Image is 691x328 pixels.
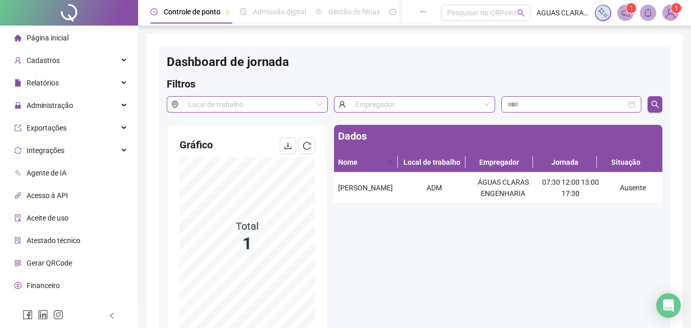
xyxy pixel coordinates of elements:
span: 1 [675,5,678,12]
span: Dashboard de jornada [167,55,289,69]
span: Administração [27,101,73,110]
span: user-add [14,57,21,64]
th: Situação [597,152,655,172]
span: clock-circle [150,8,158,15]
span: export [14,124,21,132]
th: Local de trabalho [398,152,465,172]
span: qrcode [14,259,21,267]
span: search [386,155,396,170]
span: audit [14,214,21,222]
span: Página inicial [27,34,69,42]
span: dollar [14,282,21,289]
th: Empregador [465,152,533,172]
span: Financeiro [27,281,60,290]
span: Controle de ponto [164,8,220,16]
div: Open Intercom Messenger [656,293,681,318]
span: notification [621,8,630,17]
span: sync [14,147,21,154]
span: Filtros [167,78,195,90]
span: [PERSON_NAME] [338,184,393,192]
td: 07:30 12:00 13:00 17:30 [538,172,603,204]
span: file-done [240,8,247,15]
span: Dados [338,130,367,142]
span: Relatórios [27,79,59,87]
sup: 1 [626,3,636,13]
span: search [517,9,525,17]
span: user [334,96,350,113]
td: ÁGUAS CLARAS ENGENHARIA [469,172,538,204]
td: ADM [399,172,469,204]
span: Cadastros [27,56,60,64]
span: bell [643,8,653,17]
th: Jornada [533,152,597,172]
span: linkedin [38,310,48,320]
span: Aceite de uso [27,214,69,222]
span: Acesso à API [27,191,68,200]
span: dashboard [389,8,396,15]
span: Nome [338,157,384,168]
span: search [651,100,659,108]
img: sparkle-icon.fc2bf0ac1784a2077858766a79e2daf3.svg [597,7,609,18]
span: pushpin [225,9,231,15]
span: Gráfico [180,139,213,151]
span: ellipsis [419,8,427,15]
span: sun [315,8,322,15]
span: 1 [630,5,633,12]
span: Agente de IA [27,169,66,177]
span: reload [303,142,311,150]
span: Integrações [27,146,64,155]
sup: Atualize o seu contato no menu Meus Dados [671,3,681,13]
img: 36577 [663,5,678,20]
span: instagram [53,310,63,320]
span: facebook [23,310,33,320]
td: Ausente [603,172,662,204]
span: Atestado técnico [27,236,80,245]
span: file [14,79,21,86]
span: search [388,159,394,165]
span: solution [14,237,21,244]
span: AGUAS CLARAS ENGENHARIA [537,7,589,18]
span: Gerar QRCode [27,259,72,267]
span: Exportações [27,124,66,132]
span: home [14,34,21,41]
span: environment [167,96,183,113]
span: lock [14,102,21,109]
span: api [14,192,21,199]
span: download [284,142,292,150]
span: Admissão digital [253,8,306,16]
span: left [108,312,116,319]
span: Gestão de férias [328,8,380,16]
